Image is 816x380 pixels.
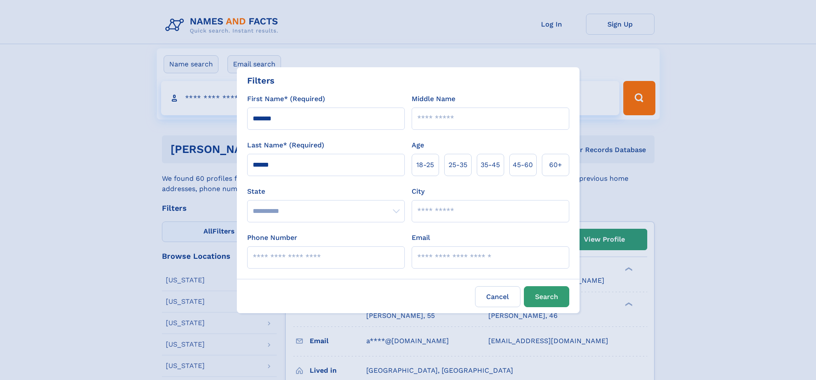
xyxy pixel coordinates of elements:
[247,74,275,87] div: Filters
[524,286,569,307] button: Search
[475,286,520,307] label: Cancel
[448,160,467,170] span: 25‑35
[412,186,424,197] label: City
[412,94,455,104] label: Middle Name
[412,140,424,150] label: Age
[513,160,533,170] span: 45‑60
[416,160,434,170] span: 18‑25
[247,94,325,104] label: First Name* (Required)
[247,140,324,150] label: Last Name* (Required)
[247,186,405,197] label: State
[481,160,500,170] span: 35‑45
[412,233,430,243] label: Email
[549,160,562,170] span: 60+
[247,233,297,243] label: Phone Number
